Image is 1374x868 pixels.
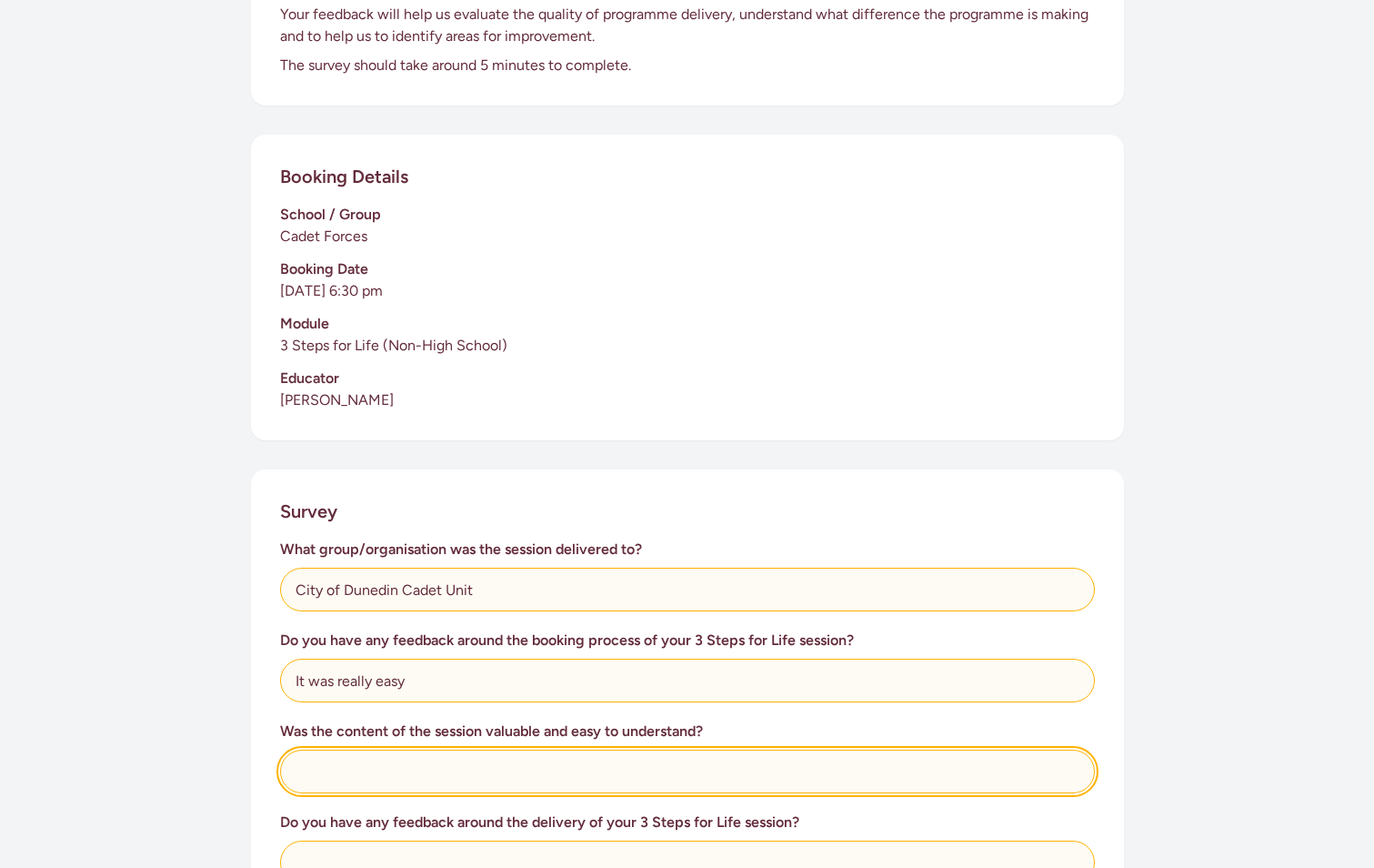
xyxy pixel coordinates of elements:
h2: Survey [280,499,337,524]
p: [DATE] 6:30 pm [280,280,1095,302]
h3: Module [280,313,1095,335]
h3: Was the content of the session valuable and easy to understand? [280,721,1095,742]
h3: Booking Date [280,258,1095,280]
p: The survey should take around 5 minutes to complete. [280,55,1095,76]
p: 3 Steps for Life (Non-High School) [280,335,1095,357]
h3: Do you have any feedback around the delivery of your 3 Steps for Life session? [280,812,1095,833]
h3: School / Group [280,204,1095,226]
h3: What group/organisation was the session delivered to? [280,539,1095,560]
p: Your feedback will help us evaluate the quality of programme delivery, understand what difference... [280,4,1095,47]
p: Cadet Forces [280,226,1095,247]
h2: Booking Details [280,164,408,189]
h3: Do you have any feedback around the booking process of your 3 Steps for Life session? [280,630,1095,651]
h3: Educator [280,368,1095,389]
p: [PERSON_NAME] [280,389,1095,411]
